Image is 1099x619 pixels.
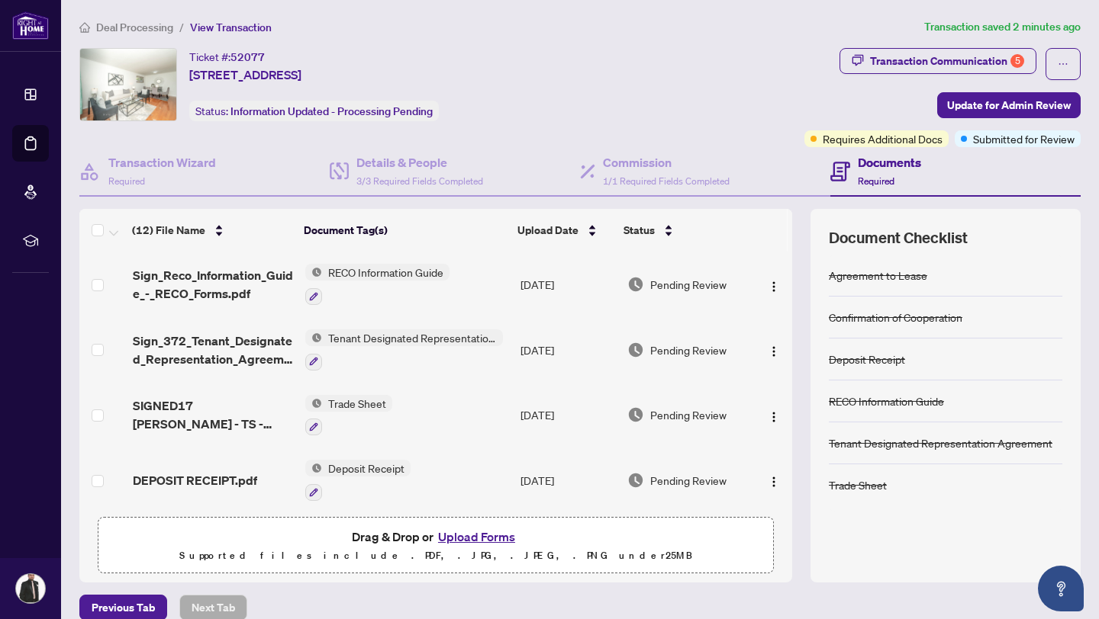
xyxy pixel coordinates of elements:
[230,50,265,64] span: 52077
[1038,566,1084,611] button: Open asap
[517,222,579,239] span: Upload Date
[305,395,322,412] img: Status Icon
[762,468,786,492] button: Logo
[829,476,887,493] div: Trade Sheet
[829,227,968,249] span: Document Checklist
[230,104,433,118] span: Information Updated - Processing Pending
[12,11,49,40] img: logo
[762,272,786,297] button: Logo
[650,406,727,423] span: Pending Review
[514,317,621,383] td: [DATE]
[133,471,257,489] span: DEPOSIT RECEIPT.pdf
[768,476,780,488] img: Logo
[98,518,773,574] span: Drag & Drop orUpload FormsSupported files include .PDF, .JPG, .JPEG, .PNG under25MB
[947,93,1071,117] span: Update for Admin Review
[16,574,45,603] img: Profile Icon
[617,209,750,252] th: Status
[511,209,617,252] th: Upload Date
[108,153,216,172] h4: Transaction Wizard
[829,267,927,284] div: Agreement to Lease
[624,222,655,239] span: Status
[627,472,644,489] img: Document Status
[80,49,176,120] img: IMG-E12335261_1.jpg
[298,209,512,252] th: Document Tag(s)
[829,309,962,326] div: Confirmation of Cooperation
[829,351,905,367] div: Deposit Receipt
[840,48,1036,74] button: Transaction Communication5
[133,332,293,368] span: Sign_372_Tenant_Designated_Representation_Agreement_-_PropTx-[PERSON_NAME].pdf
[768,281,780,293] img: Logo
[79,22,90,33] span: home
[858,175,894,187] span: Required
[305,460,411,501] button: Status IconDeposit Receipt
[603,153,730,172] h4: Commission
[189,66,301,84] span: [STREET_ADDRESS]
[305,329,322,346] img: Status Icon
[1010,54,1024,68] div: 5
[108,175,145,187] span: Required
[189,48,265,66] div: Ticket #:
[189,101,439,121] div: Status:
[322,329,503,346] span: Tenant Designated Representation Agreement
[305,460,322,476] img: Status Icon
[650,472,727,489] span: Pending Review
[96,21,173,34] span: Deal Processing
[108,547,764,565] p: Supported files include .PDF, .JPG, .JPEG, .PNG under 25 MB
[305,264,450,305] button: Status IconRECO Information Guide
[823,130,943,147] span: Requires Additional Docs
[352,527,520,547] span: Drag & Drop or
[858,153,921,172] h4: Documents
[627,276,644,293] img: Document Status
[433,527,520,547] button: Upload Forms
[937,92,1081,118] button: Update for Admin Review
[514,447,621,513] td: [DATE]
[627,342,644,358] img: Document Status
[768,345,780,358] img: Logo
[322,264,450,281] span: RECO Information Guide
[133,266,293,303] span: Sign_Reco_Information_Guide_-_RECO_Forms.pdf
[514,252,621,317] td: [DATE]
[179,18,184,36] li: /
[305,264,322,281] img: Status Icon
[305,329,503,370] button: Status IconTenant Designated Representation Agreement
[829,435,1052,451] div: Tenant Designated Representation Agreement
[132,222,205,239] span: (12) File Name
[305,395,392,436] button: Status IconTrade Sheet
[190,21,272,34] span: View Transaction
[768,411,780,423] img: Logo
[322,395,392,412] span: Trade Sheet
[924,18,1081,36] article: Transaction saved 2 minutes ago
[870,49,1024,73] div: Transaction Communication
[322,460,411,476] span: Deposit Receipt
[650,276,727,293] span: Pending Review
[762,403,786,427] button: Logo
[829,393,944,409] div: RECO Information Guide
[1058,59,1068,69] span: ellipsis
[650,342,727,358] span: Pending Review
[762,338,786,362] button: Logo
[973,130,1075,147] span: Submitted for Review
[627,406,644,423] img: Document Status
[133,396,293,433] span: SIGNED17 [PERSON_NAME] - TS - AGENT TO REVIEW.pdf
[603,175,730,187] span: 1/1 Required Fields Completed
[514,383,621,448] td: [DATE]
[356,175,483,187] span: 3/3 Required Fields Completed
[356,153,483,172] h4: Details & People
[126,209,298,252] th: (12) File Name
